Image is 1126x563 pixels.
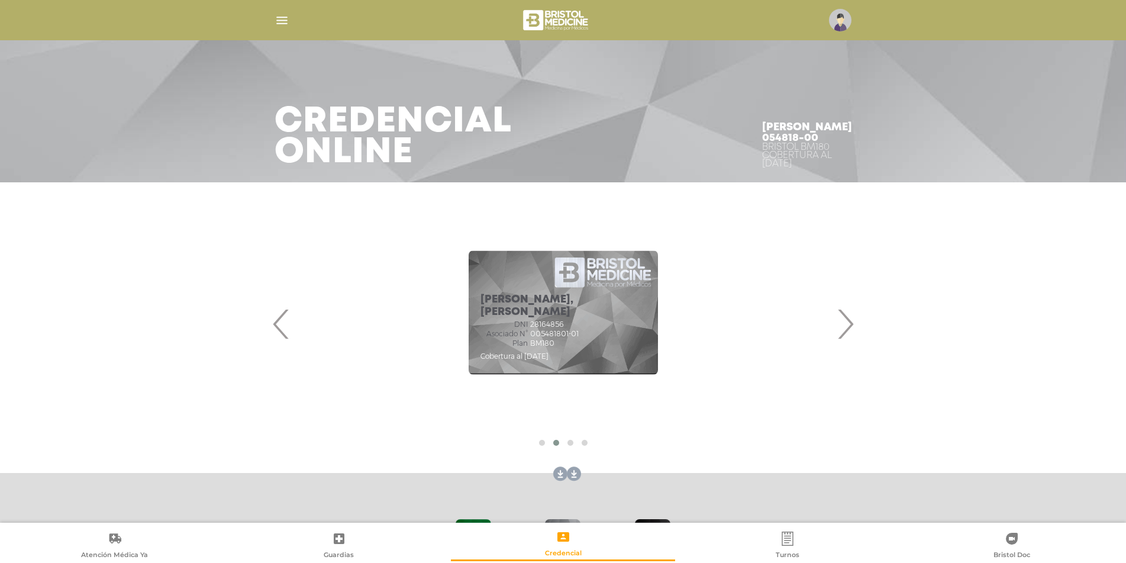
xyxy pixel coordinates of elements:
[2,531,227,561] a: Atención Médica Ya
[762,122,852,143] h4: [PERSON_NAME] 054818-00
[270,292,293,356] span: Previous
[530,330,579,338] span: 005481801-01
[480,339,528,348] span: Plan
[834,292,857,356] span: Next
[480,352,549,361] span: Cobertura al [DATE]
[81,551,148,561] span: Atención Médica Ya
[324,551,354,561] span: Guardias
[275,13,289,28] img: Cober_menu-lines-white.svg
[480,330,528,338] span: Asociado N°
[776,551,799,561] span: Turnos
[480,320,528,329] span: DNI
[993,551,1030,561] span: Bristol Doc
[829,9,851,31] img: profile-placeholder.svg
[899,531,1124,561] a: Bristol Doc
[545,549,582,559] span: Credencial
[521,6,592,34] img: bristol-medicine-blanco.png
[530,320,564,329] span: 28164856
[480,294,646,319] h5: [PERSON_NAME], [PERSON_NAME]
[451,529,675,559] a: Credencial
[762,143,852,168] div: Bristol BM180 Cobertura al [DATE]
[675,531,899,561] a: Turnos
[530,339,554,348] span: BM180
[227,531,451,561] a: Guardias
[275,107,512,168] h3: Credencial Online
